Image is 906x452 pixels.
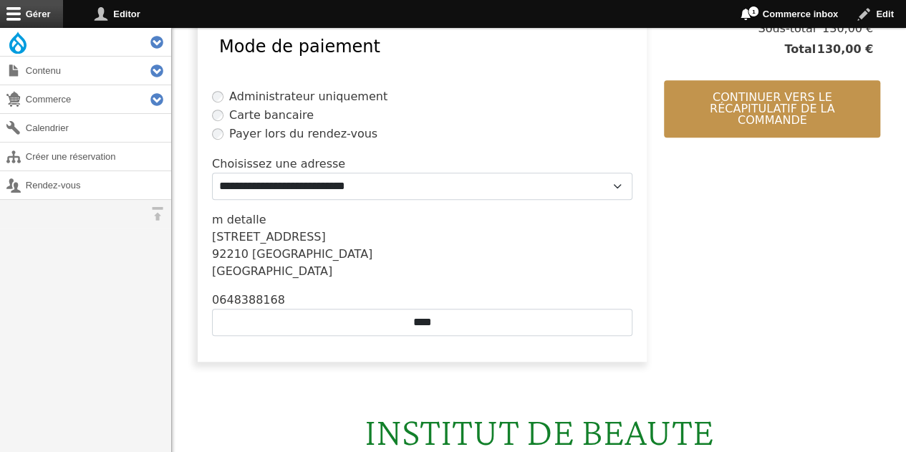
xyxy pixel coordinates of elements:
[748,6,759,17] span: 1
[212,155,345,173] label: Choisissez une adresse
[143,200,171,228] button: Orientation horizontale
[229,125,377,143] label: Payer lors du rendez-vous
[212,292,632,309] div: 0648388168
[816,41,873,58] span: 130,00 €
[758,20,816,37] span: Sous-total
[664,80,880,138] button: Continuer vers le récapitulatif de la commande
[229,88,387,105] label: Administrateur uniquement
[212,230,326,244] span: [STREET_ADDRESS]
[227,213,266,226] span: detalle
[219,37,380,57] span: Mode de paiement
[252,247,372,261] span: [GEOGRAPHIC_DATA]
[212,247,249,261] span: 92210
[212,264,332,278] span: [GEOGRAPHIC_DATA]
[212,213,223,226] span: m
[816,20,873,37] span: 130,00 €
[229,107,314,124] label: Carte bancaire
[784,41,816,58] span: Total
